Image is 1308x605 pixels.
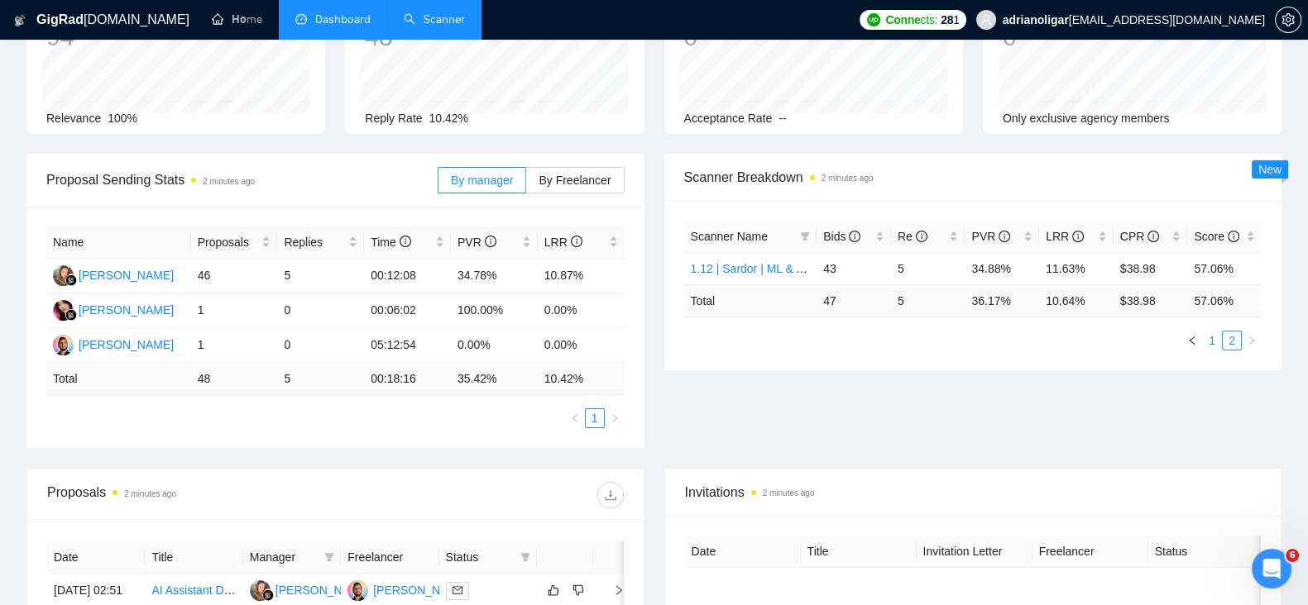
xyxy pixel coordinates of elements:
li: 1 [585,408,605,428]
span: right [600,584,625,596]
span: filter [520,552,530,562]
span: cts: [885,13,937,26]
th: Replies [277,226,364,259]
span: filter [800,231,810,241]
button: right [605,408,625,428]
img: gigradar-bm.png [65,309,77,321]
li: Previous Page [1182,331,1202,350]
td: 5 [277,259,364,293]
span: left [570,413,580,423]
span: Invitations [685,482,1262,503]
span: Scanner Name [691,230,768,243]
span: LRR [544,236,582,249]
time: 2 minutes ago [763,488,815,498]
span: PVR [971,230,1010,243]
li: 2 [1222,331,1242,350]
div: [PERSON_NAME] [373,581,468,599]
span: By Freelancer [539,174,611,187]
button: like [544,580,563,600]
a: AM[PERSON_NAME] [347,583,468,596]
a: 1 [1203,331,1221,350]
th: Date [685,536,801,568]
span: dislike [573,584,584,597]
span: info-circle [849,231,860,242]
td: 10.42 % [538,363,625,395]
span: -- [779,112,786,125]
span: info-circle [916,231,927,242]
td: 57.06 % [1187,284,1262,317]
div: Proposals [47,482,335,508]
b: 28 [941,13,953,26]
a: NK[PERSON_NAME] [250,583,371,596]
span: mail [453,585,462,595]
td: $38.98 [1114,252,1188,284]
div: AI Assistant from GigRadar 📡 says… [13,208,318,258]
span: filter [324,552,334,562]
td: 0 [277,293,364,328]
li: Ensure your connects balance is sufficient. [39,50,304,66]
div: AI Assistant from GigRadar 📡 says… [13,307,318,372]
img: AM [347,580,368,601]
td: 1 [191,328,278,363]
span: Scanner Breakdown [684,167,1262,188]
div: Let's talk to the team [167,372,318,408]
span: filter [797,224,813,249]
th: Proposals [191,226,278,259]
div: [PERSON_NAME] [275,581,371,599]
img: NK [250,580,271,601]
span: Relevance [46,112,101,125]
td: 35.42 % [451,363,538,395]
button: Upload attachment [79,465,92,479]
span: 10.42% [429,112,468,125]
div: Sorry it didn't work. You can rephrase your question or talk to our team. [26,317,258,349]
button: right [1242,331,1262,350]
button: Gif picker [52,465,65,479]
img: AM [53,335,74,355]
div: adrianoligarch@gmail.com says… [13,257,318,307]
span: download [598,488,623,502]
span: filter [517,545,534,569]
td: 00:06:02 [364,293,451,328]
li: 1 [1202,331,1222,350]
td: 00:12:08 [364,259,451,293]
span: Status [446,548,514,566]
li: Look for any error notifications in the platform. [39,109,304,140]
b: adrianoligar [1003,13,1069,26]
a: AM[PERSON_NAME] [53,337,174,350]
a: searchScanner [404,12,465,26]
span: Score [1194,230,1239,243]
h1: AI Assistant from GigRadar 📡 [80,10,257,36]
time: 2 minutes ago [124,489,176,498]
span: left [1187,336,1197,345]
div: [PERSON_NAME] [79,266,174,284]
span: Manager [250,548,318,566]
a: AI Assistant Development Using LangChain and Vector DB [151,584,453,597]
div: Was that helpful? [13,208,141,245]
td: 47 [817,284,891,317]
span: 100% [108,112,137,125]
li: Previous Page [565,408,585,428]
img: NK [53,300,74,321]
div: No [289,267,304,283]
th: Title [145,541,242,574]
a: NK[PERSON_NAME] [53,268,174,281]
span: Time [371,236,410,249]
td: 57.06% [1187,252,1262,284]
td: 5 [891,284,965,317]
span: right [1247,336,1257,345]
td: 5 [277,363,364,395]
td: 00:18:16 [364,363,451,395]
div: No [275,257,318,293]
a: 1.12 | Sardor | ML & AI | Worldwide [691,262,870,275]
span: info-circle [485,236,496,247]
span: Re [898,230,927,243]
span: 1 [941,13,959,26]
div: Close [290,7,320,36]
td: Total [684,284,817,317]
th: Title [801,536,917,568]
td: 34.88% [965,252,1039,284]
span: like [548,584,559,597]
button: Start recording [105,465,118,479]
img: logo [14,7,26,34]
span: user [980,14,992,26]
